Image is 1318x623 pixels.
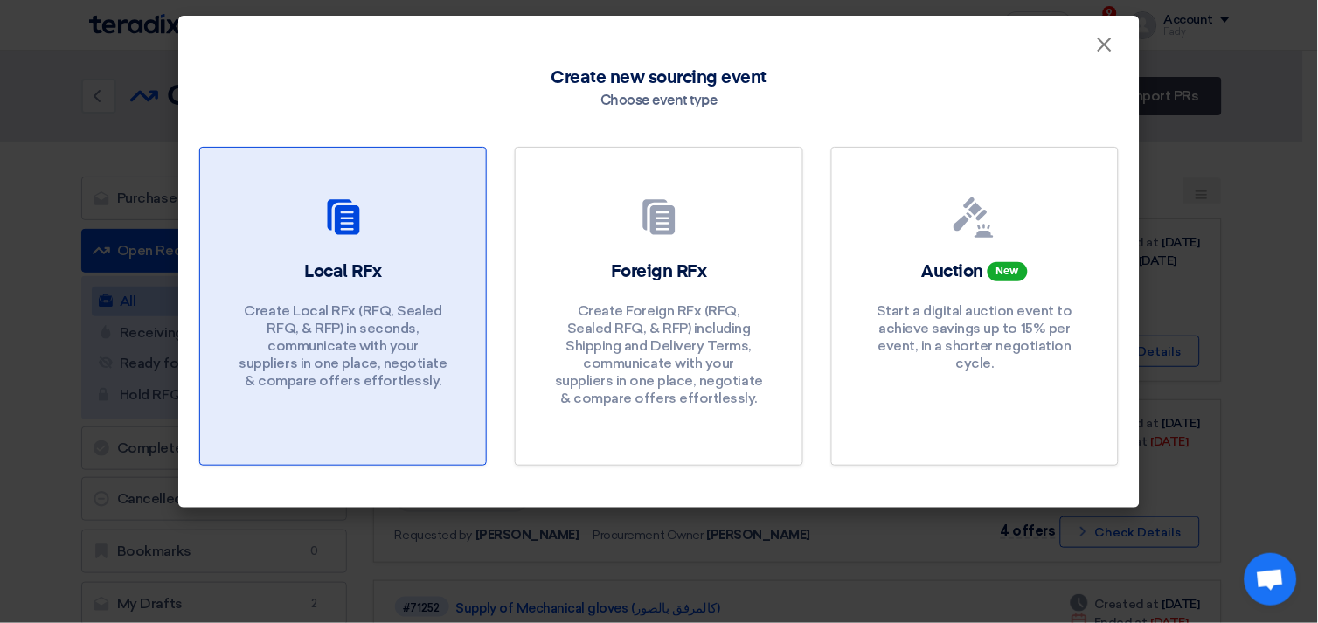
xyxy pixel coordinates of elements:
[239,302,448,390] p: Create Local RFx (RFQ, Sealed RFQ, & RFP) in seconds, communicate with your suppliers in one plac...
[600,91,718,112] div: Choose event type
[554,302,764,407] p: Create Foreign RFx (RFQ, Sealed RFQ, & RFP) including Shipping and Delivery Terms, communicate wi...
[515,147,802,466] a: Foreign RFx Create Foreign RFx (RFQ, Sealed RFQ, & RFP) including Shipping and Delivery Terms, co...
[870,302,1079,372] p: Start a digital auction event to achieve savings up to 15% per event, in a shorter negotiation cy...
[1245,553,1297,606] div: Open chat
[611,260,707,284] h2: Foreign RFx
[1096,31,1113,66] span: ×
[922,263,984,280] span: Auction
[551,65,767,91] span: Create new sourcing event
[199,147,487,466] a: Local RFx Create Local RFx (RFQ, Sealed RFQ, & RFP) in seconds, communicate with your suppliers i...
[988,262,1028,281] span: New
[304,260,382,284] h2: Local RFx
[831,147,1119,466] a: Auction New Start a digital auction event to achieve savings up to 15% per event, in a shorter ne...
[1082,28,1127,63] button: Close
